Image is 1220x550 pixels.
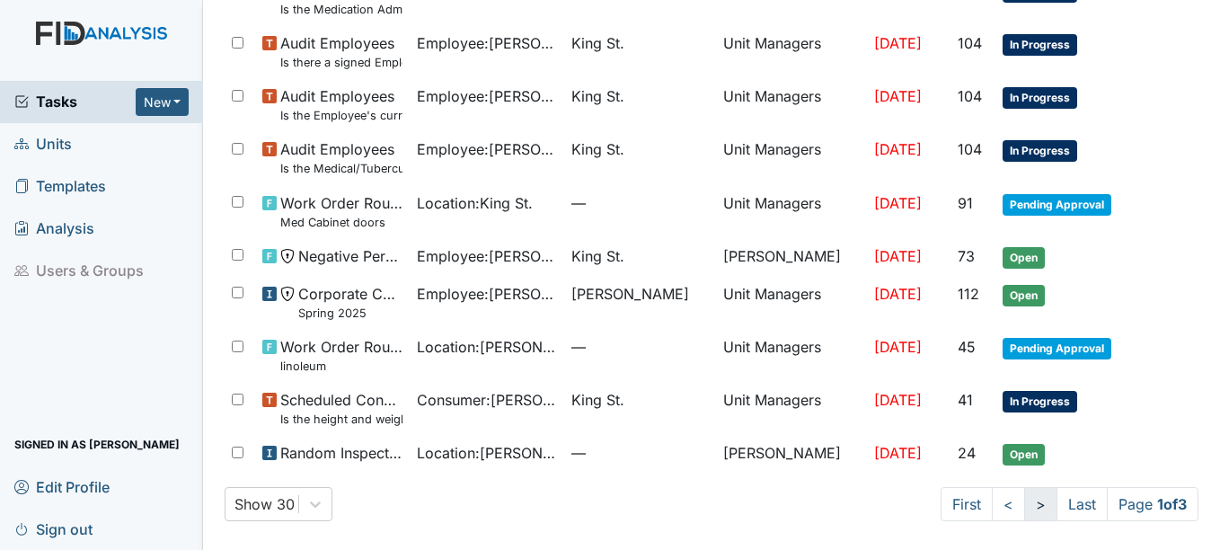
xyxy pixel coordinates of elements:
[280,54,402,71] small: Is there a signed Employee Job Description in the file for the employee's current position?
[874,285,922,303] span: [DATE]
[958,391,973,409] span: 41
[14,473,110,501] span: Edit Profile
[571,192,709,214] span: —
[716,185,868,238] td: Unit Managers
[417,138,557,160] span: Employee : [PERSON_NAME]
[417,32,557,54] span: Employee : [PERSON_NAME]
[1024,487,1057,521] a: >
[571,138,624,160] span: King St.
[298,283,402,322] span: Corporate Compliance Spring 2025
[571,32,624,54] span: King St.
[874,194,922,212] span: [DATE]
[417,336,557,358] span: Location : [PERSON_NAME]
[417,442,557,464] span: Location : [PERSON_NAME]
[280,442,402,464] span: Random Inspection for Evening
[716,329,868,382] td: Unit Managers
[1003,444,1045,466] span: Open
[874,444,922,462] span: [DATE]
[298,305,402,322] small: Spring 2025
[571,336,709,358] span: —
[992,487,1025,521] a: <
[716,25,868,78] td: Unit Managers
[958,247,975,265] span: 73
[958,444,976,462] span: 24
[280,138,402,177] span: Audit Employees Is the Medical/Tuberculosis Assessment updated annually?
[280,411,402,428] small: Is the height and weight record current through the previous month?
[1003,391,1077,412] span: In Progress
[1003,140,1077,162] span: In Progress
[136,88,190,116] button: New
[571,85,624,107] span: King St.
[958,338,976,356] span: 45
[1003,338,1111,359] span: Pending Approval
[417,192,533,214] span: Location : King St.
[571,283,689,305] span: [PERSON_NAME]
[874,391,922,409] span: [DATE]
[298,245,402,267] span: Negative Performance Review
[1056,487,1108,521] a: Last
[716,238,868,276] td: [PERSON_NAME]
[280,85,402,124] span: Audit Employees Is the Employee's current annual Performance Evaluation on file?
[941,487,1198,521] nav: task-pagination
[716,435,868,473] td: [PERSON_NAME]
[14,215,94,243] span: Analysis
[14,91,136,112] a: Tasks
[958,34,982,52] span: 104
[1003,285,1045,306] span: Open
[874,338,922,356] span: [DATE]
[874,87,922,105] span: [DATE]
[571,245,624,267] span: King St.
[1157,495,1187,513] strong: 1 of 3
[716,382,868,435] td: Unit Managers
[958,285,979,303] span: 112
[14,130,72,158] span: Units
[280,358,402,375] small: linoleum
[1003,247,1045,269] span: Open
[1003,34,1077,56] span: In Progress
[14,515,93,543] span: Sign out
[14,430,180,458] span: Signed in as [PERSON_NAME]
[280,389,402,428] span: Scheduled Consumer Chart Review Is the height and weight record current through the previous month?
[716,78,868,131] td: Unit Managers
[1003,87,1077,109] span: In Progress
[280,1,402,18] small: Is the Medication Administration Test and 2 observation checklist (hire after 10/07) found in the...
[280,32,402,71] span: Audit Employees Is there a signed Employee Job Description in the file for the employee's current...
[280,336,402,375] span: Work Order Routine linoleum
[571,389,624,411] span: King St.
[280,214,402,231] small: Med Cabinet doors
[417,245,557,267] span: Employee : [PERSON_NAME]
[417,85,557,107] span: Employee : [PERSON_NAME]
[280,160,402,177] small: Is the Medical/Tuberculosis Assessment updated annually?
[716,276,868,329] td: Unit Managers
[280,192,402,231] span: Work Order Routine Med Cabinet doors
[958,140,982,158] span: 104
[280,107,402,124] small: Is the Employee's current annual Performance Evaluation on file?
[1003,194,1111,216] span: Pending Approval
[1107,487,1198,521] span: Page
[874,34,922,52] span: [DATE]
[571,442,709,464] span: —
[417,389,557,411] span: Consumer : [PERSON_NAME][GEOGRAPHIC_DATA]
[958,87,982,105] span: 104
[14,173,106,200] span: Templates
[941,487,993,521] a: First
[874,140,922,158] span: [DATE]
[958,194,973,212] span: 91
[874,247,922,265] span: [DATE]
[417,283,557,305] span: Employee : [PERSON_NAME]
[234,493,295,515] div: Show 30
[716,131,868,184] td: Unit Managers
